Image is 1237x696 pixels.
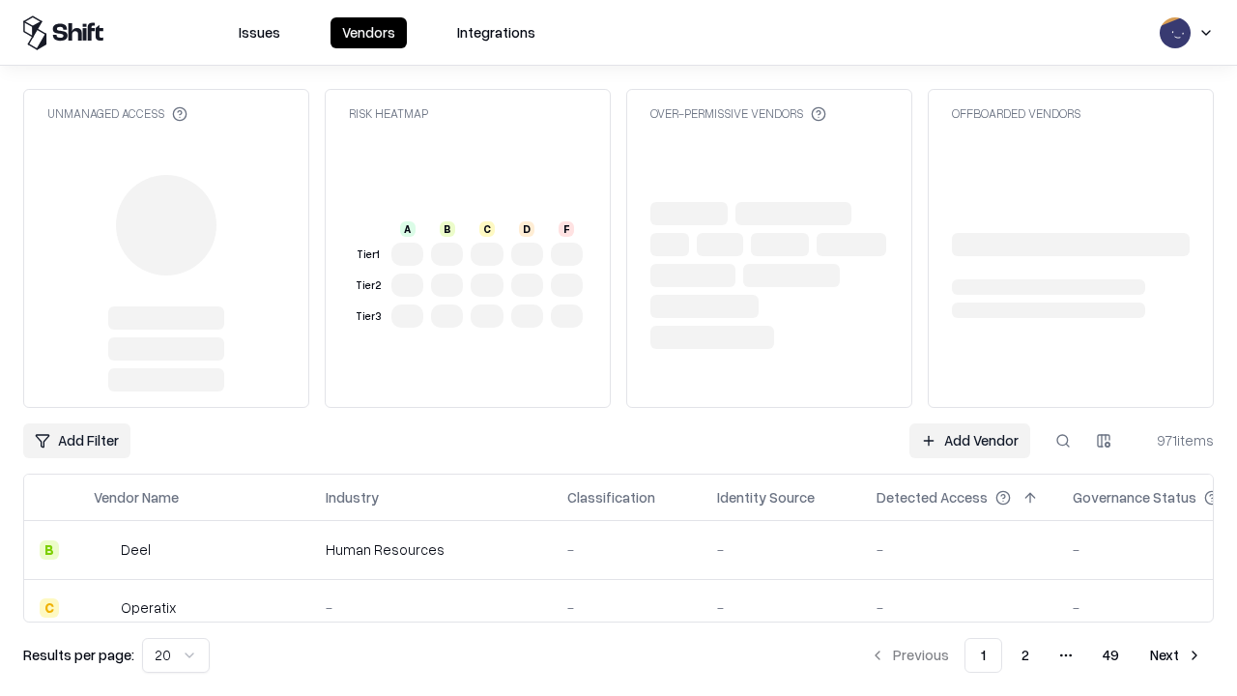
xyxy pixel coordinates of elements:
button: Add Filter [23,423,130,458]
div: Human Resources [326,539,536,560]
div: Identity Source [717,487,815,507]
div: D [519,221,534,237]
div: F [559,221,574,237]
div: Deel [121,539,151,560]
button: 49 [1087,638,1135,673]
div: - [326,597,536,618]
div: B [440,221,455,237]
div: Classification [567,487,655,507]
div: - [567,597,686,618]
div: Offboarded Vendors [952,105,1080,122]
div: Over-Permissive Vendors [650,105,826,122]
div: Industry [326,487,379,507]
div: - [567,539,686,560]
div: C [479,221,495,237]
button: 1 [964,638,1002,673]
div: 971 items [1136,430,1214,450]
div: Governance Status [1073,487,1196,507]
div: - [717,597,846,618]
div: Vendor Name [94,487,179,507]
div: Tier 3 [353,308,384,325]
button: Integrations [446,17,547,48]
div: Operatix [121,597,176,618]
div: - [877,539,1042,560]
div: C [40,598,59,618]
div: B [40,540,59,560]
div: Detected Access [877,487,988,507]
img: Operatix [94,598,113,618]
nav: pagination [858,638,1214,673]
button: Issues [227,17,292,48]
div: Tier 2 [353,277,384,294]
a: Add Vendor [909,423,1030,458]
div: Tier 1 [353,246,384,263]
button: 2 [1006,638,1045,673]
div: Unmanaged Access [47,105,187,122]
div: Risk Heatmap [349,105,428,122]
button: Next [1138,638,1214,673]
div: A [400,221,416,237]
div: - [877,597,1042,618]
div: - [717,539,846,560]
img: Deel [94,540,113,560]
button: Vendors [331,17,407,48]
p: Results per page: [23,645,134,665]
